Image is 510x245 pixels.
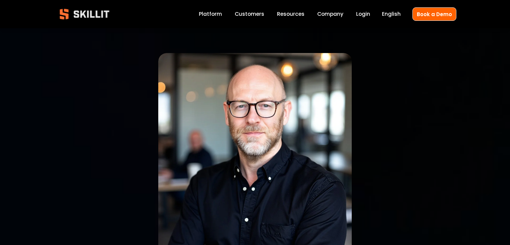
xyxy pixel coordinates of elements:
span: English [382,10,401,18]
span: Resources [277,10,304,18]
img: Skillit [54,4,115,24]
a: Book a Demo [412,7,456,20]
a: Company [317,10,343,19]
a: Login [356,10,370,19]
a: folder dropdown [277,10,304,19]
a: Customers [235,10,264,19]
div: language picker [382,10,401,19]
a: Platform [199,10,222,19]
